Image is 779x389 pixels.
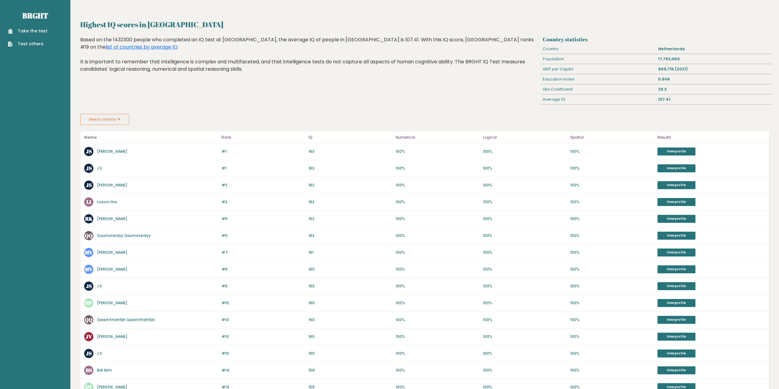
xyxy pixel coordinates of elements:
[656,95,772,104] div: 107.41
[396,149,479,154] p: 100%
[657,316,695,324] a: View profile
[106,43,178,50] a: list of countries by average IQ
[222,351,305,356] p: #10
[483,182,567,188] p: 100%
[97,368,112,373] a: Bdl Skfn
[570,317,654,323] p: 100%
[309,166,392,171] p: 163
[570,300,654,306] p: 100%
[483,199,567,205] p: 100%
[540,74,656,84] div: Education Index
[85,266,93,273] text: MV
[97,300,127,305] a: [PERSON_NAME]
[657,333,695,341] a: View profile
[84,135,97,140] b: Name
[396,334,479,339] p: 100%
[483,250,567,255] p: 100%
[396,216,479,222] p: 100%
[309,368,392,373] p: 159
[309,149,392,154] p: 163
[80,19,769,30] h2: Highest IQ scores in [GEOGRAPHIC_DATA]
[540,84,656,94] div: Gini Coefficient
[86,333,92,340] text: JV
[8,28,47,34] a: Take the test
[396,233,479,238] p: 100%
[570,182,654,188] p: 100%
[540,64,656,74] div: GDP per Capita
[22,11,48,21] a: Brght
[657,249,695,256] a: View profile
[543,36,769,43] h3: Country statistics
[222,149,305,154] p: #1
[657,366,695,374] a: View profile
[85,249,93,256] text: MV
[483,149,567,154] p: 100%
[97,334,127,339] a: [PERSON_NAME]
[570,149,654,154] p: 100%
[483,283,567,289] p: 100%
[396,368,479,373] p: 100%
[97,182,127,188] a: [PERSON_NAME]
[483,351,567,356] p: 100%
[657,265,695,273] a: View profile
[222,250,305,255] p: #7
[396,283,479,289] p: 100%
[483,134,567,141] p: Logical
[570,368,654,373] p: 100%
[570,199,654,205] p: 100%
[97,317,155,322] a: Qwertrthdrt5jh Qwertrthdrt5jh
[222,317,305,323] p: #10
[222,216,305,222] p: #5
[309,182,392,188] p: 162
[86,367,92,374] text: BS
[657,164,695,172] a: View profile
[570,267,654,272] p: 100%
[570,233,654,238] p: 100%
[540,95,656,104] div: Average IQ
[483,216,567,222] p: 100%
[86,282,92,290] text: JS
[222,134,305,141] p: Rank
[309,250,392,255] p: 161
[657,350,695,357] a: View profile
[570,166,654,171] p: 100%
[570,134,654,141] p: Spatial
[222,334,305,339] p: #10
[396,182,479,188] p: 100%
[396,199,479,205] p: 100%
[657,181,695,189] a: View profile
[309,216,392,222] p: 162
[222,233,305,238] p: #5
[309,267,392,272] p: 160
[309,351,392,356] p: 160
[396,351,479,356] p: 100%
[86,198,91,205] text: LI
[97,283,102,289] a: J S
[656,64,772,74] div: $69,715 (2021)
[97,216,127,221] a: [PERSON_NAME]
[656,44,772,54] div: Netherlands
[309,317,392,323] p: 160
[86,350,92,357] text: JS
[540,44,656,54] div: Country
[570,216,654,222] p: 100%
[97,199,117,204] a: Losom Itre
[309,334,392,339] p: 160
[570,334,654,339] p: 100%
[86,148,92,155] text: JS
[80,114,129,125] button: Select country
[97,149,127,154] a: [PERSON_NAME]
[97,267,127,272] a: [PERSON_NAME]
[85,232,93,239] text: QQ
[86,165,92,172] text: JS
[222,283,305,289] p: #8
[8,41,47,47] a: Test others
[396,267,479,272] p: 100%
[222,166,305,171] p: #1
[657,232,695,240] a: View profile
[97,250,127,255] a: [PERSON_NAME]
[483,233,567,238] p: 100%
[97,351,102,356] a: J S
[396,134,479,141] p: Numerical
[222,368,305,373] p: #14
